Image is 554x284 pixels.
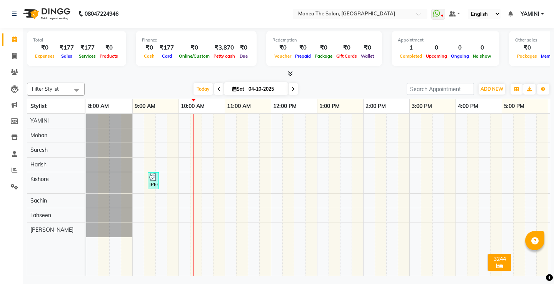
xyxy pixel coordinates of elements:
[30,103,47,110] span: Stylist
[272,43,293,52] div: ₹0
[471,43,493,52] div: 0
[313,43,334,52] div: ₹0
[410,101,434,112] a: 3:00 PM
[398,43,424,52] div: 1
[515,53,539,59] span: Packages
[33,53,57,59] span: Expenses
[177,43,212,52] div: ₹0
[33,43,57,52] div: ₹0
[364,101,388,112] a: 2:00 PM
[230,86,246,92] span: Sat
[57,43,77,52] div: ₹177
[424,53,449,59] span: Upcoming
[59,53,74,59] span: Sales
[471,53,493,59] span: No show
[33,37,120,43] div: Total
[30,117,49,124] span: YAMINI
[456,101,480,112] a: 4:00 PM
[225,101,253,112] a: 11:00 AM
[502,101,526,112] a: 5:00 PM
[30,197,47,204] span: Sachin
[398,53,424,59] span: Completed
[20,3,72,25] img: logo
[77,53,98,59] span: Services
[237,43,250,52] div: ₹0
[407,83,474,95] input: Search Appointment
[142,43,157,52] div: ₹0
[481,86,503,92] span: ADD NEW
[212,53,237,59] span: Petty cash
[515,43,539,52] div: ₹0
[77,43,98,52] div: ₹177
[359,43,376,52] div: ₹0
[313,53,334,59] span: Package
[317,101,342,112] a: 1:00 PM
[449,43,471,52] div: 0
[212,43,237,52] div: ₹3,870
[424,43,449,52] div: 0
[334,43,359,52] div: ₹0
[133,101,157,112] a: 9:00 AM
[98,53,120,59] span: Products
[142,53,157,59] span: Cash
[272,37,376,43] div: Redemption
[490,256,510,262] div: 3244
[157,43,177,52] div: ₹177
[30,132,47,139] span: Mohan
[160,53,174,59] span: Card
[449,53,471,59] span: Ongoing
[398,37,493,43] div: Appointment
[85,3,118,25] b: 08047224946
[238,53,250,59] span: Due
[179,101,207,112] a: 10:00 AM
[293,53,313,59] span: Prepaid
[272,53,293,59] span: Voucher
[86,101,111,112] a: 8:00 AM
[194,83,213,95] span: Today
[30,161,47,168] span: Harish
[522,253,546,276] iframe: chat widget
[149,173,158,188] div: [PERSON_NAME], TK01, 09:20 AM-09:35 AM, [PERSON_NAME] Trim (Men)
[521,10,539,18] span: YAMINI
[479,84,505,95] button: ADD NEW
[32,86,59,92] span: Filter Stylist
[246,83,285,95] input: 2025-10-04
[334,53,359,59] span: Gift Cards
[30,226,73,233] span: [PERSON_NAME]
[293,43,313,52] div: ₹0
[271,101,299,112] a: 12:00 PM
[359,53,376,59] span: Wallet
[30,146,48,153] span: Suresh
[142,37,250,43] div: Finance
[30,212,51,219] span: Tahseen
[30,176,49,183] span: Kishore
[177,53,212,59] span: Online/Custom
[98,43,120,52] div: ₹0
